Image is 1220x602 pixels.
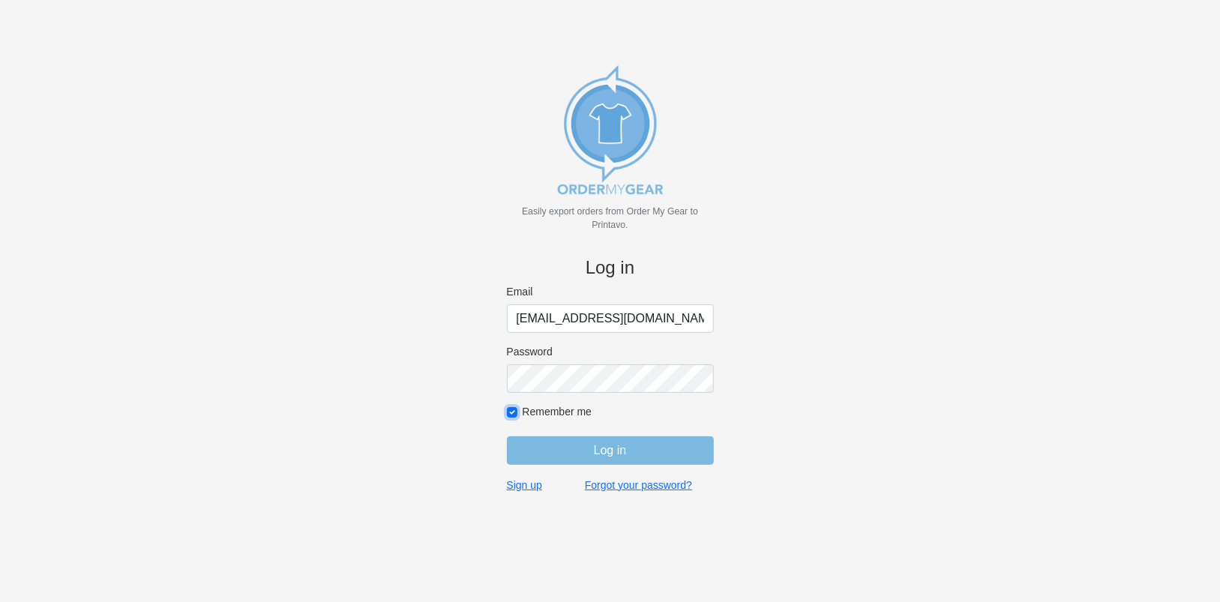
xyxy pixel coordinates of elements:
[535,55,685,205] img: new_omg_export_logo-652582c309f788888370c3373ec495a74b7b3fc93c8838f76510ecd25890bcc4.png
[507,345,714,358] label: Password
[507,257,714,279] h4: Log in
[523,405,714,418] label: Remember me
[507,436,714,465] input: Log in
[507,478,542,492] a: Sign up
[585,478,692,492] a: Forgot your password?
[507,205,714,232] p: Easily export orders from Order My Gear to Printavo.
[507,285,714,298] label: Email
